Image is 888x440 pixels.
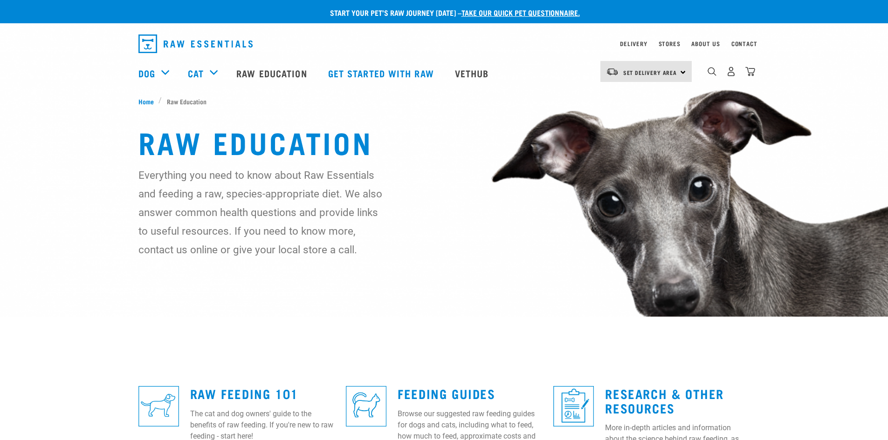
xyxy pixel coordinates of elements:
[138,96,750,106] nav: breadcrumbs
[131,31,757,57] nav: dropdown navigation
[461,10,580,14] a: take our quick pet questionnaire.
[138,96,154,106] span: Home
[346,386,386,426] img: re-icons-cat2-sq-blue.png
[623,71,677,74] span: Set Delivery Area
[620,42,647,45] a: Delivery
[745,67,755,76] img: home-icon@2x.png
[708,67,716,76] img: home-icon-1@2x.png
[138,166,383,259] p: Everything you need to know about Raw Essentials and feeding a raw, species-appropriate diet. We ...
[138,34,253,53] img: Raw Essentials Logo
[190,390,298,397] a: Raw Feeding 101
[726,67,736,76] img: user.png
[227,54,318,92] a: Raw Education
[138,125,750,158] h1: Raw Education
[188,66,204,80] a: Cat
[319,54,446,92] a: Get started with Raw
[731,42,757,45] a: Contact
[138,66,155,80] a: Dog
[691,42,720,45] a: About Us
[606,68,619,76] img: van-moving.png
[659,42,681,45] a: Stores
[446,54,501,92] a: Vethub
[398,390,495,397] a: Feeding Guides
[138,96,159,106] a: Home
[138,386,179,426] img: re-icons-dog3-sq-blue.png
[553,386,594,426] img: re-icons-healthcheck1-sq-blue.png
[605,390,724,411] a: Research & Other Resources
